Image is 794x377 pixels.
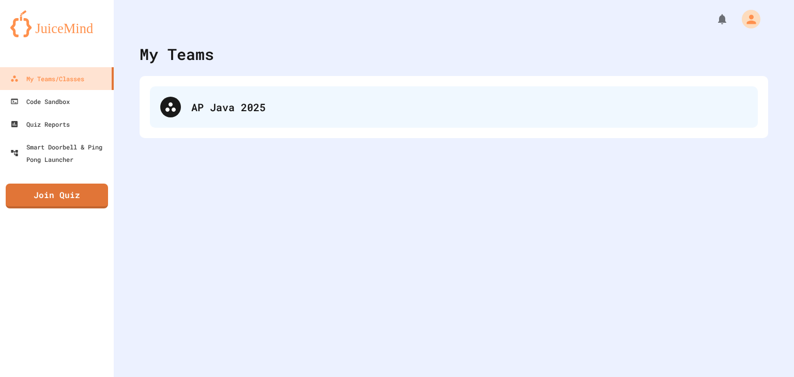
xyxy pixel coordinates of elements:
div: My Notifications [697,10,731,28]
img: logo-orange.svg [10,10,103,37]
a: Join Quiz [6,184,108,208]
div: My Account [731,7,763,31]
div: My Teams/Classes [10,72,84,85]
div: AP Java 2025 [191,99,747,115]
div: Code Sandbox [10,95,70,108]
div: Quiz Reports [10,118,70,130]
div: Smart Doorbell & Ping Pong Launcher [10,141,110,165]
div: My Teams [140,42,214,66]
div: AP Java 2025 [150,86,758,128]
